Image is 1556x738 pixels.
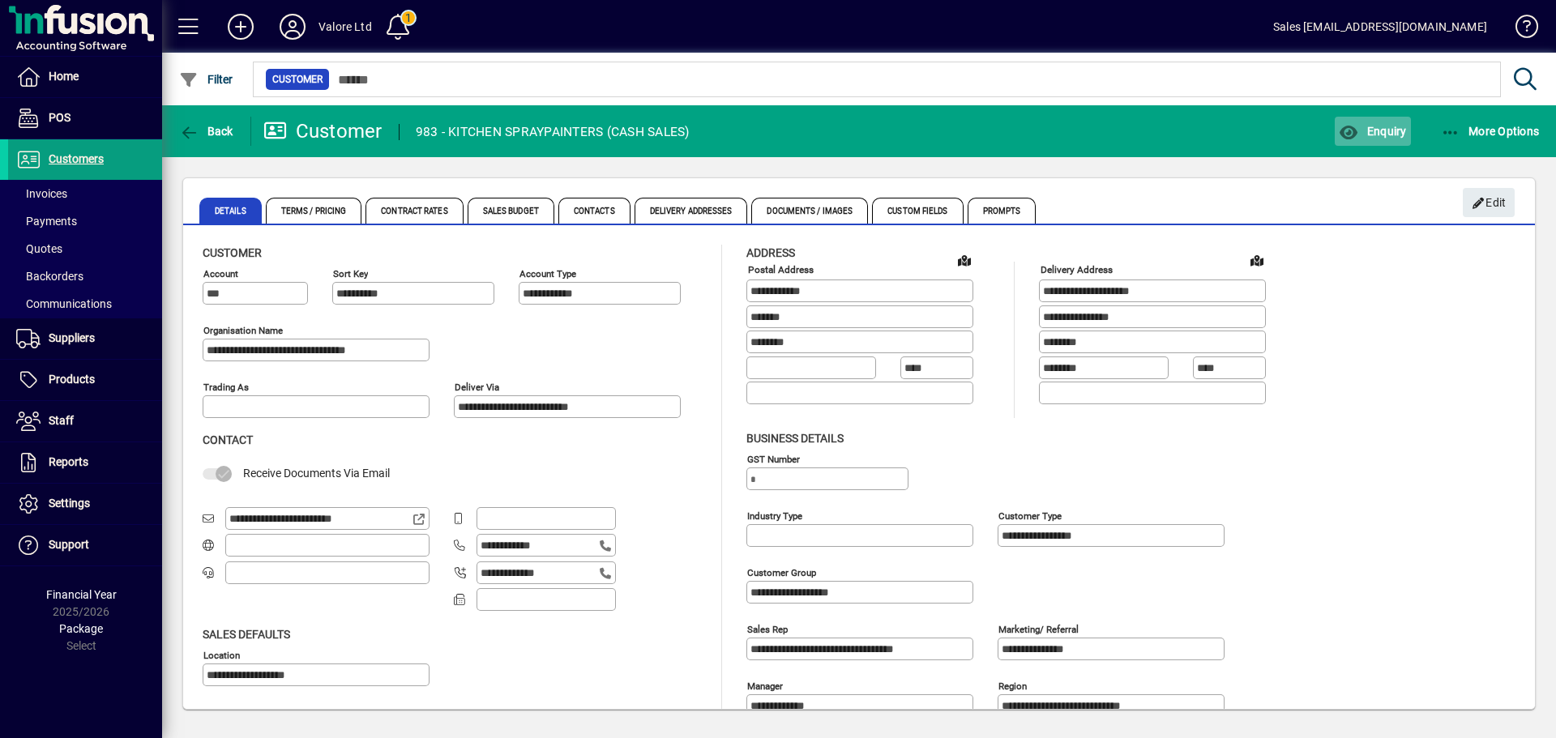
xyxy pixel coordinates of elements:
[215,12,267,41] button: Add
[468,198,554,224] span: Sales Budget
[968,198,1037,224] span: Prompts
[16,270,83,283] span: Backorders
[1463,188,1515,217] button: Edit
[16,242,62,255] span: Quotes
[175,65,237,94] button: Filter
[16,187,67,200] span: Invoices
[49,455,88,468] span: Reports
[49,70,79,83] span: Home
[558,198,631,224] span: Contacts
[59,622,103,635] span: Package
[1273,14,1487,40] div: Sales [EMAIL_ADDRESS][DOMAIN_NAME]
[1472,190,1507,216] span: Edit
[203,246,262,259] span: Customer
[203,628,290,641] span: Sales defaults
[998,680,1027,691] mat-label: Region
[49,152,104,165] span: Customers
[49,497,90,510] span: Settings
[266,198,362,224] span: Terms / Pricing
[8,180,162,207] a: Invoices
[998,623,1079,634] mat-label: Marketing/ Referral
[333,268,368,279] mat-label: Sort key
[1339,125,1406,138] span: Enquiry
[8,262,162,290] a: Backorders
[179,125,233,138] span: Back
[746,432,844,445] span: Business details
[1335,117,1410,146] button: Enquiry
[747,680,783,691] mat-label: Manager
[751,198,868,224] span: Documents / Images
[872,198,963,224] span: Custom Fields
[203,649,240,660] mat-label: Location
[243,467,390,480] span: Receive Documents Via Email
[8,442,162,483] a: Reports
[8,290,162,318] a: Communications
[203,382,249,393] mat-label: Trading as
[49,414,74,427] span: Staff
[8,484,162,524] a: Settings
[951,247,977,273] a: View on map
[49,373,95,386] span: Products
[16,297,112,310] span: Communications
[272,71,323,87] span: Customer
[746,246,795,259] span: Address
[747,510,802,521] mat-label: Industry type
[46,588,117,601] span: Financial Year
[175,117,237,146] button: Back
[8,57,162,97] a: Home
[263,118,383,144] div: Customer
[318,14,372,40] div: Valore Ltd
[203,325,283,336] mat-label: Organisation name
[365,198,463,224] span: Contract Rates
[8,207,162,235] a: Payments
[8,98,162,139] a: POS
[8,235,162,262] a: Quotes
[998,510,1062,521] mat-label: Customer type
[747,566,816,578] mat-label: Customer group
[1244,247,1270,273] a: View on map
[747,623,788,634] mat-label: Sales rep
[747,453,800,464] mat-label: GST Number
[179,73,233,86] span: Filter
[8,401,162,442] a: Staff
[267,12,318,41] button: Profile
[203,268,238,279] mat-label: Account
[49,111,71,124] span: POS
[1503,3,1536,56] a: Knowledge Base
[203,433,253,446] span: Contact
[1437,117,1544,146] button: More Options
[162,117,251,146] app-page-header-button: Back
[49,538,89,551] span: Support
[49,331,95,344] span: Suppliers
[8,318,162,359] a: Suppliers
[16,215,77,228] span: Payments
[416,119,690,145] div: 983 - KITCHEN SPRAYPAINTERS (CASH SALES)
[8,360,162,400] a: Products
[1441,125,1540,138] span: More Options
[455,382,499,393] mat-label: Deliver via
[199,198,262,224] span: Details
[8,525,162,565] a: Support
[635,198,748,224] span: Delivery Addresses
[519,268,576,279] mat-label: Account Type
